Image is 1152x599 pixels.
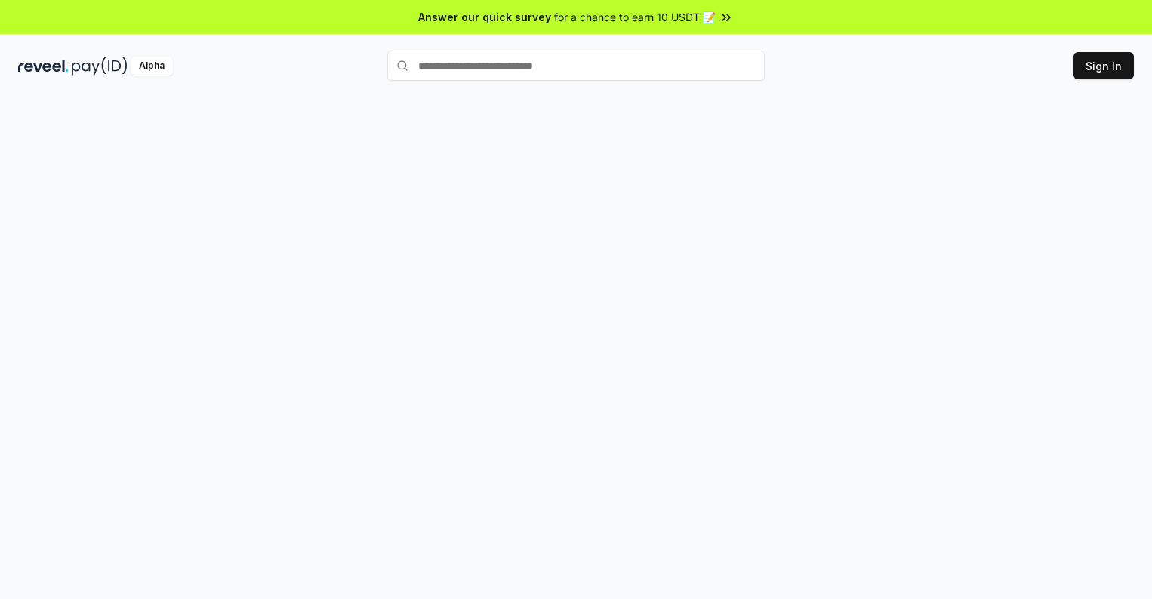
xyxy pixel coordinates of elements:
[554,9,716,25] span: for a chance to earn 10 USDT 📝
[18,57,69,76] img: reveel_dark
[1073,52,1134,79] button: Sign In
[72,57,128,76] img: pay_id
[131,57,173,76] div: Alpha
[418,9,551,25] span: Answer our quick survey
